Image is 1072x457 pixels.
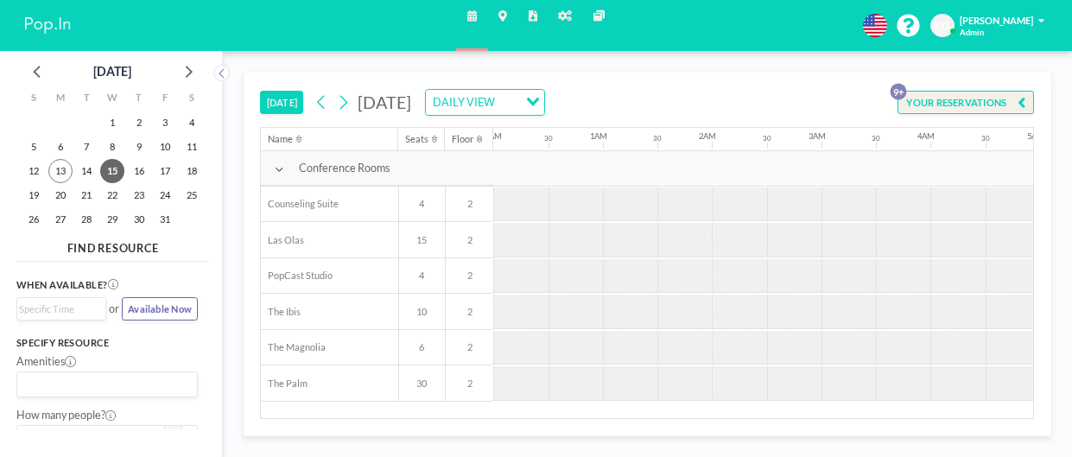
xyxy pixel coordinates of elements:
[153,159,177,183] span: Friday, October 17, 2025
[261,198,339,210] span: Counseling Suite
[180,183,204,207] span: Saturday, October 25, 2025
[109,302,119,316] span: or
[960,15,1033,26] span: [PERSON_NAME]
[358,92,411,112] span: [DATE]
[590,131,607,142] div: 1AM
[917,131,935,142] div: 4AM
[446,234,493,246] span: 2
[128,303,192,314] span: Available Now
[153,207,177,232] span: Friday, October 31, 2025
[16,409,117,422] label: How many people?
[260,91,303,115] button: [DATE]
[1027,131,1044,142] div: 5AM
[16,337,198,349] h3: Specify resource
[99,88,125,111] div: W
[48,159,73,183] span: Monday, October 13, 2025
[699,131,716,142] div: 2AM
[48,183,73,207] span: Monday, October 20, 2025
[153,135,177,159] span: Friday, October 10, 2025
[21,88,47,111] div: S
[179,88,205,111] div: S
[180,159,204,183] span: Saturday, October 18, 2025
[181,425,198,448] button: +
[100,111,124,135] span: Wednesday, October 1, 2025
[100,183,124,207] span: Wednesday, October 22, 2025
[429,93,497,111] span: DAILY VIEW
[165,425,181,448] button: -
[268,133,293,145] div: Name
[74,183,98,207] span: Tuesday, October 21, 2025
[180,135,204,159] span: Saturday, October 11, 2025
[452,133,473,145] div: Floor
[16,236,209,255] h4: FIND RESOURCE
[872,135,880,143] div: 30
[426,90,543,115] div: Search for option
[399,270,445,282] span: 4
[763,135,771,143] div: 30
[16,355,76,369] label: Amenities
[446,341,493,353] span: 2
[127,183,151,207] span: Thursday, October 23, 2025
[74,159,98,183] span: Tuesday, October 14, 2025
[891,83,907,99] p: 9+
[122,297,199,321] button: Available Now
[399,198,445,210] span: 4
[100,207,124,232] span: Wednesday, October 29, 2025
[261,270,333,282] span: PopCast Studio
[19,376,187,394] input: Search for option
[74,135,98,159] span: Tuesday, October 7, 2025
[261,341,326,353] span: The Magnolia
[981,135,990,143] div: 30
[48,135,73,159] span: Monday, October 6, 2025
[22,159,46,183] span: Sunday, October 12, 2025
[653,135,662,143] div: 30
[446,270,493,282] span: 2
[898,91,1034,115] button: YOUR RESERVATIONS9+
[17,372,197,397] div: Search for option
[126,88,152,111] div: T
[127,159,151,183] span: Thursday, October 16, 2025
[261,306,301,318] span: The Ibis
[299,162,390,175] span: Conference Rooms
[153,111,177,135] span: Friday, October 3, 2025
[960,28,984,38] span: Admin
[446,378,493,390] span: 2
[446,306,493,318] span: 2
[22,12,73,40] img: organization-logo
[399,378,445,390] span: 30
[73,88,99,111] div: T
[399,341,445,353] span: 6
[17,298,105,320] div: Search for option
[48,207,73,232] span: Monday, October 27, 2025
[399,306,445,318] span: 10
[22,183,46,207] span: Sunday, October 19, 2025
[446,198,493,210] span: 2
[100,135,124,159] span: Wednesday, October 8, 2025
[499,93,516,111] input: Search for option
[405,133,428,145] div: Seats
[261,378,308,390] span: The Palm
[127,135,151,159] span: Thursday, October 9, 2025
[22,207,46,232] span: Sunday, October 26, 2025
[153,183,177,207] span: Friday, October 24, 2025
[93,60,131,84] div: [DATE]
[399,234,445,246] span: 15
[100,159,124,183] span: Wednesday, October 15, 2025
[127,207,151,232] span: Thursday, October 30, 2025
[127,111,151,135] span: Thursday, October 2, 2025
[180,111,204,135] span: Saturday, October 4, 2025
[19,301,96,316] input: Search for option
[74,207,98,232] span: Tuesday, October 28, 2025
[935,20,949,32] span: KO
[152,88,178,111] div: F
[544,135,553,143] div: 30
[47,88,73,111] div: M
[22,135,46,159] span: Sunday, October 5, 2025
[809,131,826,142] div: 3AM
[261,234,304,246] span: Las Olas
